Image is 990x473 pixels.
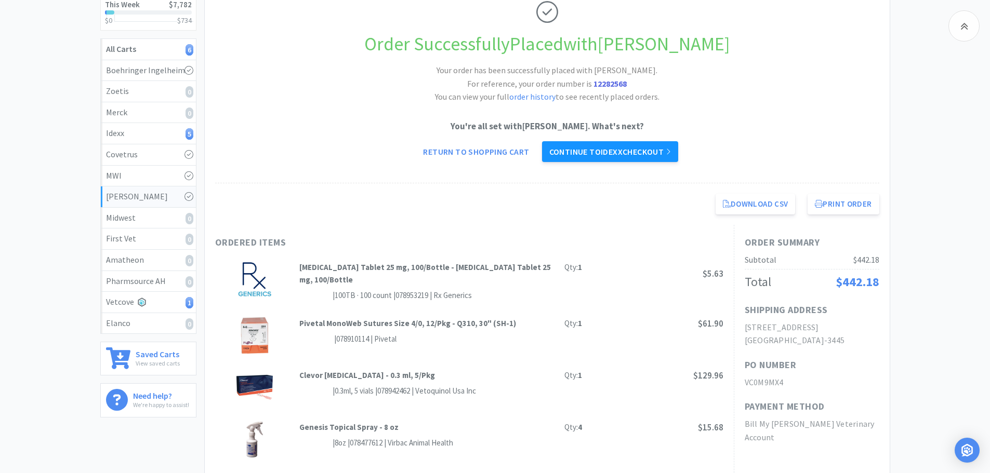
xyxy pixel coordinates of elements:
[392,289,472,302] div: | 078953219 | Rx Generics
[186,297,193,308] i: 1
[236,369,273,406] img: f13be00017564fab9f9413f0abcfbf31_413823.jpeg
[101,81,196,102] a: Zoetis0
[745,235,879,250] h1: Order Summary
[106,44,136,54] strong: All Carts
[703,268,723,279] span: $5.63
[955,438,980,463] div: Open Intercom Messenger
[333,438,346,448] span: | 8oz
[836,274,879,290] span: $442.18
[564,421,582,434] div: Qty:
[177,17,192,24] h3: $
[299,437,333,450] span: Unknown
[391,64,703,104] h2: Your order has been successfully placed with [PERSON_NAME]. You can view your full to see recentl...
[693,370,723,381] span: $129.96
[236,261,273,298] img: d56e69226b684e9090309dcbaa8e2609_779609.jpeg
[333,386,374,396] span: | 0.3ml, 5 vials
[101,186,196,208] a: [PERSON_NAME]
[101,102,196,124] a: Merck0
[186,213,193,224] i: 0
[105,1,140,8] h2: This Week
[106,232,191,246] div: First Vet
[698,422,723,433] span: $15.68
[564,317,582,330] div: Qty:
[808,194,879,214] button: Print Order
[374,385,476,397] div: | 078942462 | Vetoquinol Usa Inc
[509,91,556,102] a: order history
[564,369,582,382] div: Qty:
[106,106,191,119] div: Merck
[101,208,196,229] a: Midwest0
[101,271,196,292] a: Pharmsource AH0
[106,295,191,309] div: Vetcove
[100,342,196,375] a: Saved CartsView saved carts
[215,119,879,133] p: You're all set with [PERSON_NAME] . What's next?
[299,289,333,302] span: Unknown
[578,262,582,272] strong: 1
[853,254,879,265] span: $442.18
[333,290,392,300] span: | 100TB · 100 count
[106,211,191,225] div: Midwest
[133,400,189,410] p: We're happy to assist!
[236,421,273,457] img: 9bbb521d4b6a43cab10f437cd02abf3a_74736.jpeg
[578,370,582,380] strong: 1
[186,44,193,56] i: 6
[101,39,196,60] a: All Carts6
[186,255,193,266] i: 0
[299,422,399,432] strong: Genesis Topical Spray - 8 oz
[106,148,191,161] div: Covetrus
[136,347,180,358] h6: Saved Carts
[101,60,196,82] a: Boehringer Ingelheim
[133,389,189,400] h6: Need help?
[101,166,196,187] a: MWI
[578,318,582,328] strong: 1
[745,358,797,373] h1: PO Number
[745,321,879,334] h2: [STREET_ADDRESS]
[593,78,627,89] strong: 12282568
[564,261,582,274] div: Qty:
[186,318,193,330] i: 0
[745,253,776,267] div: Subtotal
[745,334,879,347] h2: [GEOGRAPHIC_DATA]-3445
[186,128,193,140] i: 5
[698,318,723,329] span: $61.90
[333,333,397,345] div: | 078910114 | Pivetal
[299,385,333,398] span: Unknown
[101,228,196,250] a: First Vet0
[745,272,771,292] div: Total
[186,234,193,245] i: 0
[186,86,193,98] i: 0
[105,16,112,25] span: $0
[106,317,191,330] div: Elanco
[106,169,191,183] div: MWI
[101,144,196,166] a: Covetrus
[745,303,828,318] h1: Shipping Address
[299,370,435,380] strong: Clevor [MEDICAL_DATA] - 0.3 ml, 5/Pkg
[716,194,796,214] a: Download CSV
[745,417,879,444] h2: Bill My [PERSON_NAME] Veterinary Account
[106,253,191,267] div: Amatheon
[416,141,536,162] a: Return to Shopping Cart
[101,123,196,144] a: Idexx5
[106,275,191,288] div: Pharmsource AH
[106,64,191,77] div: Boehringer Ingelheim
[542,141,678,162] a: Continue toIdexxcheckout
[578,422,582,432] strong: 4
[101,313,196,334] a: Elanco0
[101,292,196,313] a: Vetcove1
[215,235,527,250] h1: Ordered Items
[236,317,273,354] img: 1815165ad84b42008ae206b0c4c91da0_60566.jpeg
[101,250,196,271] a: Amatheon0
[106,190,191,204] div: [PERSON_NAME]
[215,29,879,59] h1: Order Successfully Placed with [PERSON_NAME]
[745,376,879,389] h2: VC0M9MX4
[467,78,627,89] span: For reference, your order number is
[745,399,825,414] h1: Payment Method
[299,333,333,346] span: Unknown
[136,358,180,368] p: View saved carts
[106,127,191,140] div: Idexx
[186,107,193,119] i: 0
[186,276,193,288] i: 0
[299,318,516,328] strong: Pivetal MonoWeb Sutures Size 4/0, 12/Pkg - Q310, 30" (SH-1)
[299,262,551,285] strong: [MEDICAL_DATA] Tablet 25 mg, 100/Bottle - [MEDICAL_DATA] Tablet 25 mg, 100/Bottle
[181,16,192,25] span: 734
